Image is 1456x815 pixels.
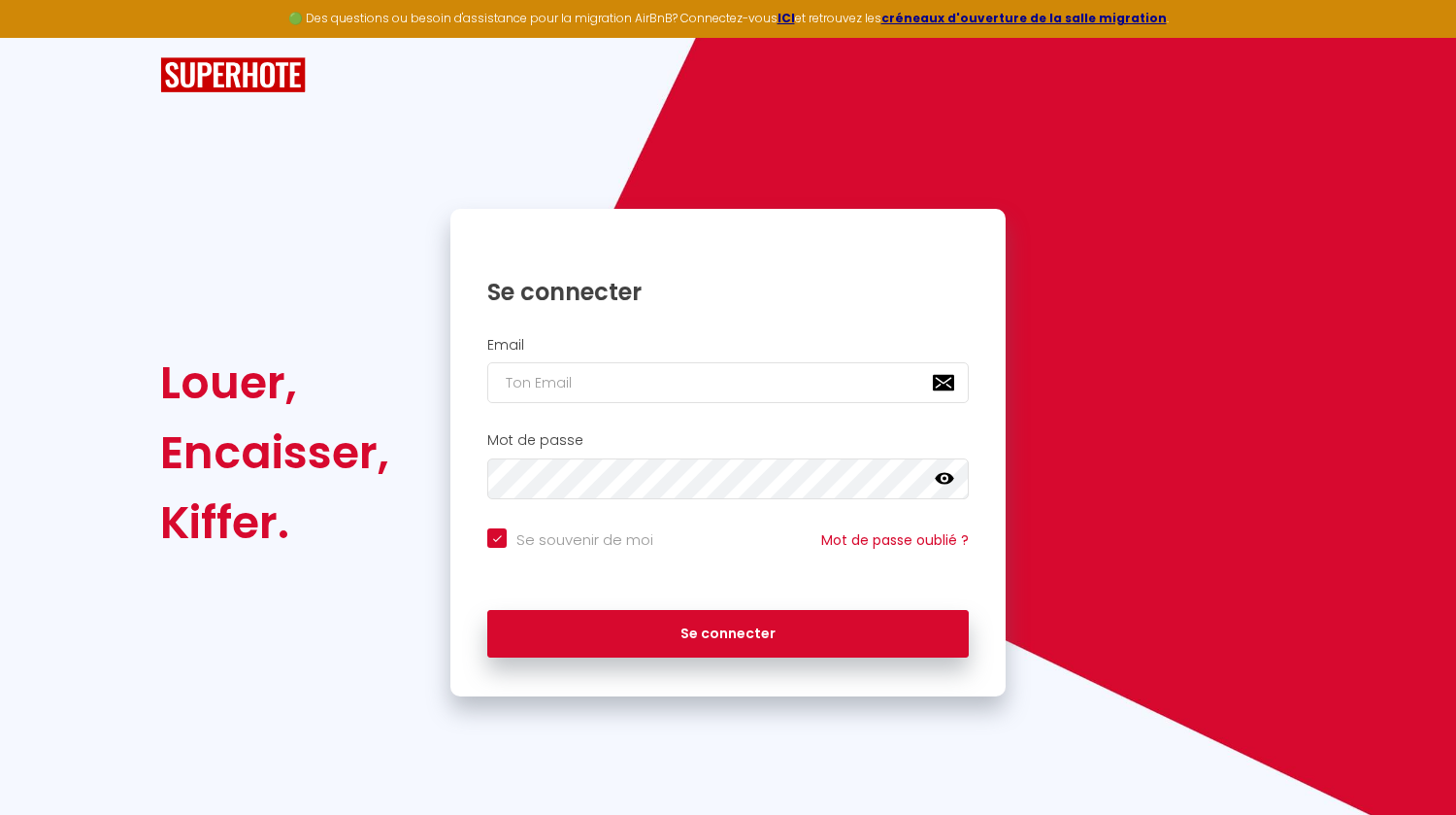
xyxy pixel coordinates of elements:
[487,432,969,449] h2: Mot de passe
[821,530,969,550] a: Mot de passe oublié ?
[160,348,389,418] div: Louer,
[487,362,969,403] input: Ton Email
[778,10,795,26] a: ICI
[487,277,969,307] h1: Se connecter
[160,418,389,488] div: Encaisser,
[881,10,1167,26] a: créneaux d'ouverture de la salle migration
[487,337,969,354] h2: Email
[487,610,969,659] button: Se connecter
[160,57,306,93] img: SuperHote logo
[16,8,74,66] button: Ouvrir le widget de chat LiveChat
[160,488,389,558] div: Kiffer.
